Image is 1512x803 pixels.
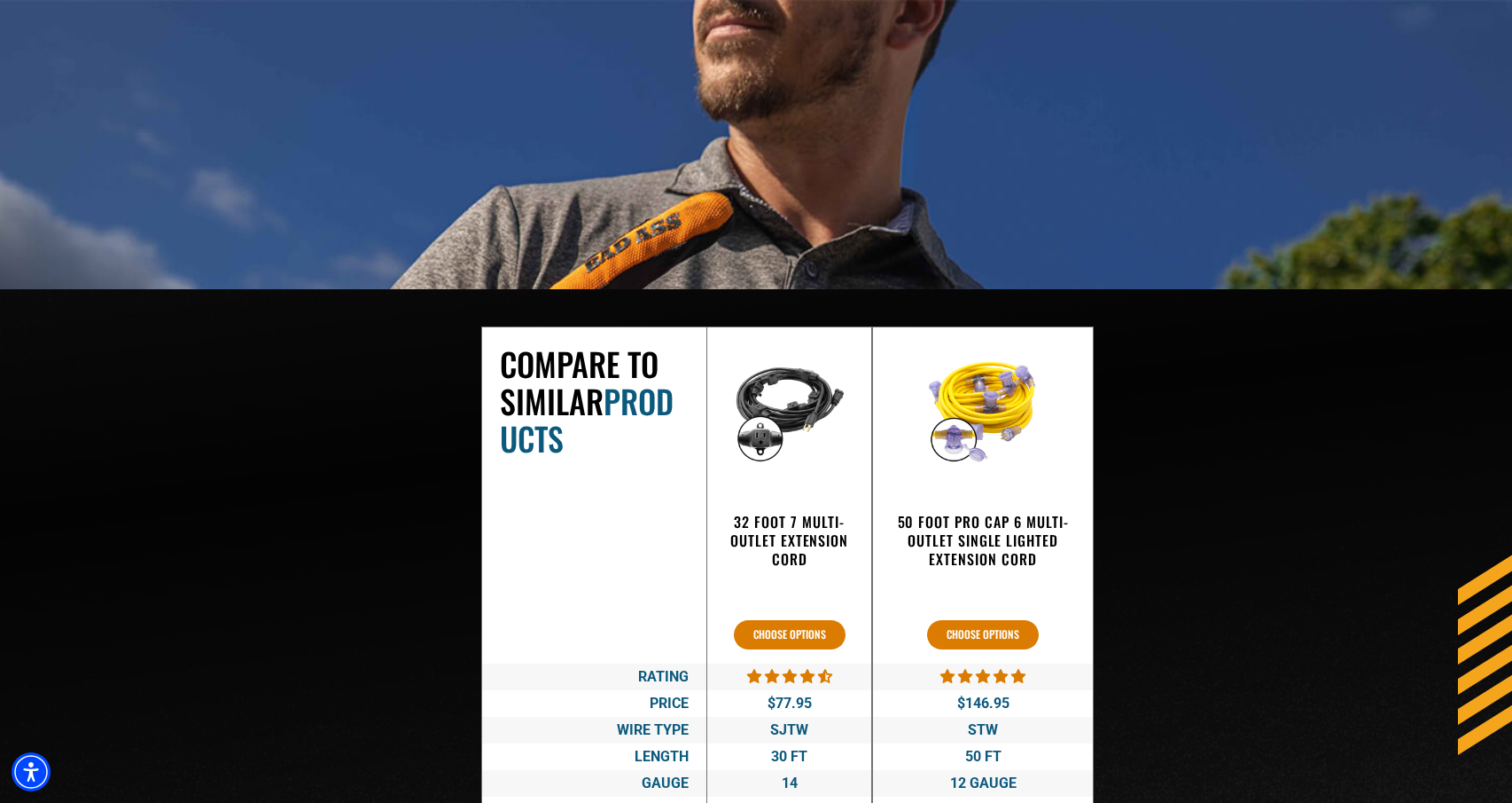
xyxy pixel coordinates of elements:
[500,377,674,461] span: Products
[481,717,706,744] div: Wire Type
[891,717,1075,744] div: STW
[734,620,846,649] button: 32 Foot 7 Multi-Outlet Extension Cord 4.68 stars $77.95 SJTW 30 FT 14 15A
[481,690,706,717] div: Price
[481,744,706,770] div: Length
[725,717,853,744] div: SJTW
[725,513,853,568] h3: 32 Foot 7 Multi-Outlet Extension Cord
[771,748,807,765] span: 30 FT
[747,668,832,685] span: 4.68 stars
[891,690,1075,717] div: $146.95
[965,748,1002,765] span: 50 FT
[891,513,1075,568] h3: 50 Foot Pro Cap 6 Multi-Outlet Single Lighted Extension Cord
[481,770,706,797] div: Gauge
[725,513,853,575] a: 32 Foot 7 Multi-Outlet Extension Cord
[940,668,1025,685] span: 4.80 stars
[12,752,51,791] div: Accessibility Menu
[782,775,798,791] span: 14
[500,345,689,457] h2: Compare To Similar
[927,620,1039,649] button: 50 Foot Pro Cap 6 Multi-Outlet Single Lighted Extension Cord 4.80 stars $146.95 STW 50 FT 12 GAUG...
[891,513,1075,575] a: 50 Foot Pro Cap 6 Multi-Outlet Single Lighted Extension Cord
[725,690,853,717] div: $77.95
[950,775,1017,791] span: 12 GAUGE
[481,664,706,690] div: Rating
